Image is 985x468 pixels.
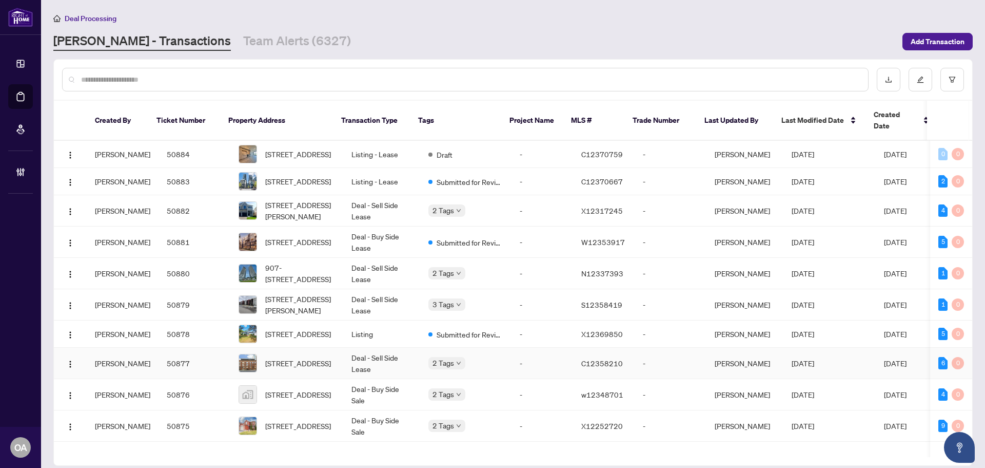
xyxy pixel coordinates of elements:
td: Listing [343,321,420,348]
td: 50878 [159,321,230,348]
td: 50882 [159,195,230,227]
td: - [511,195,573,227]
img: logo [8,8,33,27]
button: Logo [62,146,78,162]
span: [DATE] [884,237,907,247]
span: 3 Tags [432,298,454,310]
button: download [877,68,900,91]
span: [PERSON_NAME] [95,206,150,215]
th: Property Address [220,101,333,141]
span: Submitted for Review [437,237,503,248]
td: - [635,348,706,379]
button: edit [909,68,932,91]
span: [DATE] [884,329,907,339]
td: [PERSON_NAME] [706,168,783,195]
a: Team Alerts (6327) [243,32,351,51]
button: Add Transaction [902,33,973,50]
span: [PERSON_NAME] [95,149,150,159]
div: 5 [938,328,948,340]
img: thumbnail-img [239,202,257,219]
span: w12348701 [581,390,623,399]
td: - [511,168,573,195]
th: MLS # [563,101,624,141]
td: - [511,227,573,258]
td: 50884 [159,141,230,168]
td: - [511,410,573,442]
div: 0 [952,148,964,160]
td: - [511,321,573,348]
td: 50879 [159,289,230,321]
span: down [456,361,461,366]
span: Last Modified Date [781,115,844,126]
span: [PERSON_NAME] [95,421,150,430]
img: Logo [66,391,74,400]
span: download [885,76,892,83]
span: [DATE] [884,390,907,399]
img: thumbnail-img [239,354,257,372]
span: [PERSON_NAME] [95,329,150,339]
span: [DATE] [884,177,907,186]
td: 50877 [159,348,230,379]
span: 2 Tags [432,204,454,216]
span: X12369850 [581,329,623,339]
img: Logo [66,360,74,368]
td: [PERSON_NAME] [706,258,783,289]
td: [PERSON_NAME] [706,227,783,258]
div: 1 [938,298,948,311]
span: C12358210 [581,359,623,368]
img: Logo [66,270,74,278]
span: Draft [437,149,452,160]
td: - [635,410,706,442]
img: thumbnail-img [239,296,257,313]
img: Logo [66,151,74,159]
td: - [635,141,706,168]
span: [STREET_ADDRESS] [265,328,331,340]
span: N12337393 [581,269,623,278]
button: Logo [62,296,78,313]
td: - [511,289,573,321]
span: Submitted for Review [437,329,503,340]
span: C12370759 [581,149,623,159]
span: [DATE] [792,421,814,430]
td: Deal - Buy Side Lease [343,227,420,258]
span: [STREET_ADDRESS] [265,236,331,248]
div: 0 [952,204,964,217]
span: down [456,423,461,428]
span: Deal Processing [65,14,116,23]
div: 6 [938,357,948,369]
span: S12358419 [581,300,622,309]
img: thumbnail-img [239,265,257,282]
td: 50881 [159,227,230,258]
span: down [456,208,461,213]
span: [DATE] [792,269,814,278]
span: [PERSON_NAME] [95,237,150,247]
td: [PERSON_NAME] [706,410,783,442]
span: X12317245 [581,206,623,215]
span: [PERSON_NAME] [95,300,150,309]
div: 0 [952,267,964,279]
img: Logo [66,302,74,310]
td: [PERSON_NAME] [706,379,783,410]
button: Logo [62,326,78,342]
span: 2 Tags [432,267,454,279]
td: Deal - Sell Side Lease [343,289,420,321]
div: 0 [952,420,964,432]
span: W12353917 [581,237,625,247]
td: - [635,321,706,348]
td: Deal - Sell Side Lease [343,348,420,379]
div: 0 [952,175,964,188]
span: 2 Tags [432,388,454,400]
span: down [456,271,461,276]
span: filter [949,76,956,83]
img: thumbnail-img [239,145,257,163]
td: Deal - Buy Side Sale [343,379,420,410]
div: 2 [938,175,948,188]
span: home [53,15,61,22]
span: [DATE] [792,237,814,247]
a: [PERSON_NAME] - Transactions [53,32,231,51]
th: Trade Number [624,101,696,141]
td: 50883 [159,168,230,195]
span: [DATE] [884,359,907,368]
button: filter [940,68,964,91]
span: [DATE] [884,269,907,278]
